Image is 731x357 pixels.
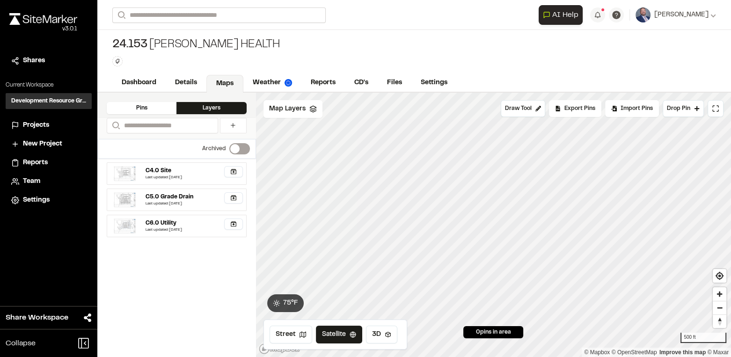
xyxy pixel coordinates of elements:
a: Map feedback [659,349,706,356]
a: Team [11,176,86,187]
a: Shares [11,56,86,66]
button: Archive Map Layer [224,192,243,204]
span: Reset bearing to north [713,315,726,328]
button: Zoom in [713,287,726,301]
span: 0 pins in area [476,328,511,336]
span: Drop Pin [667,104,690,113]
button: Open AI Assistant [539,5,583,25]
button: Edit Tags [112,56,123,66]
div: 500 ft [680,333,726,343]
button: Zoom out [713,301,726,314]
a: Settings [411,74,457,92]
span: Draw Tool [505,104,532,113]
img: file [113,192,136,207]
span: Export Pins [564,104,595,113]
img: file [113,166,136,181]
span: Share Workspace [6,312,68,323]
button: Street [270,326,312,343]
span: Import Pins [621,104,653,113]
p: Archived [202,145,226,153]
button: Draw Tool [501,100,545,117]
a: C6.0 UtilityLast updated [DATE] [107,215,247,237]
span: Team [23,176,40,187]
button: Archive Map Layer [224,219,243,230]
a: Mapbox [584,349,610,356]
a: Weather [243,74,301,92]
a: Projects [11,120,86,131]
button: Reset bearing to north [713,314,726,328]
a: OpenStreetMap [612,349,657,356]
div: Last updated [DATE] [146,227,242,233]
span: Projects [23,120,49,131]
a: Mapbox logo [259,343,300,354]
img: precipai.png [285,79,292,87]
div: Import Pins into your project [605,100,659,117]
button: Satellite [316,326,362,343]
button: Search [112,7,129,23]
button: Archive Map Layer [224,166,243,177]
a: Reports [11,158,86,168]
button: Search [107,118,124,133]
p: Current Workspace [6,81,92,89]
img: rebrand.png [9,13,77,25]
button: 75°F [267,294,304,312]
button: 3D [366,326,397,343]
span: Map Layers [269,104,306,114]
div: C5.0 Grade Drain [146,193,193,201]
h3: Development Resource Group [11,97,86,105]
span: New Project [23,139,62,149]
a: Reports [301,74,345,92]
span: Settings [23,195,50,205]
a: CD's [345,74,378,92]
a: Settings [11,195,86,205]
a: Dashboard [112,74,166,92]
div: [PERSON_NAME] Health [112,37,280,52]
button: [PERSON_NAME] [636,7,716,22]
span: 24.153 [112,37,147,52]
span: AI Help [552,9,578,21]
div: No pins available to export [549,100,601,117]
div: C6.0 Utility [146,219,176,227]
span: 75 ° F [283,298,298,308]
div: Oh geez...please don't... [9,25,77,33]
div: Open AI Assistant [539,5,586,25]
canvas: Map [256,93,731,357]
img: file [113,219,136,233]
a: Maps [206,75,243,93]
button: Find my location [713,269,726,283]
span: Collapse [6,338,36,349]
div: Last updated [DATE] [146,201,242,207]
span: [PERSON_NAME] [654,10,709,20]
a: Files [378,74,411,92]
img: User [636,7,651,22]
div: Last updated [DATE] [146,175,242,181]
a: C4.0 SiteLast updated [DATE] [107,162,247,185]
a: Maxar [707,349,729,356]
div: Pins [107,102,176,114]
button: Drop Pin [663,100,704,117]
div: C4.0 Site [146,167,171,175]
span: Shares [23,56,45,66]
a: New Project [11,139,86,149]
span: Reports [23,158,48,168]
a: C5.0 Grade DrainLast updated [DATE] [107,189,247,211]
a: Details [166,74,206,92]
div: Layers [176,102,246,114]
